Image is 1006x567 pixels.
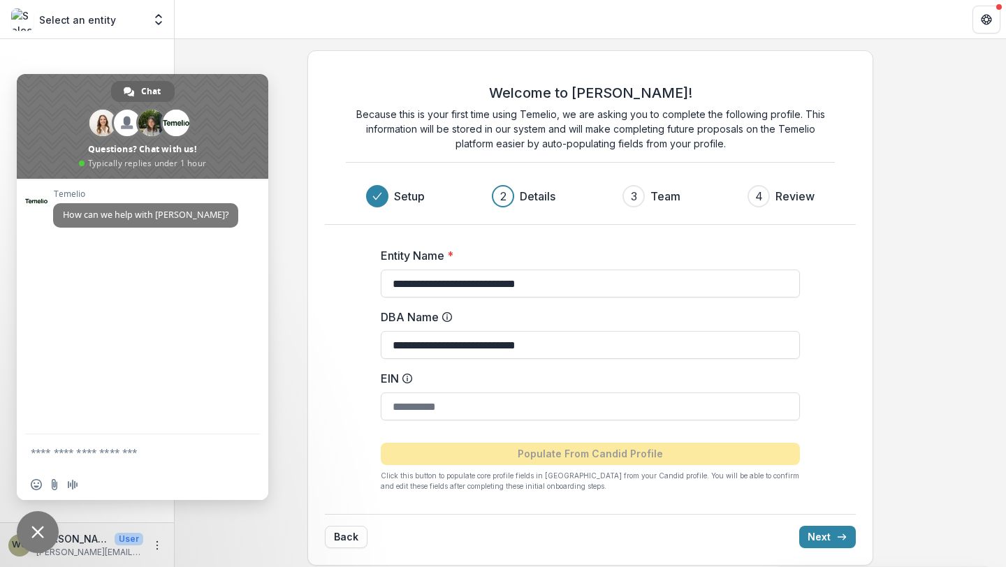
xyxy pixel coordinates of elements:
[36,546,143,559] p: [PERSON_NAME][EMAIL_ADDRESS][DOMAIN_NAME]
[381,247,792,264] label: Entity Name
[500,188,506,205] div: 2
[631,188,637,205] div: 3
[346,107,835,151] p: Because this is your first time using Temelio, we are asking you to complete the following profil...
[141,81,161,102] span: Chat
[31,479,42,490] span: Insert an emoji
[17,511,59,553] a: Close chat
[149,6,168,34] button: Open entity switcher
[325,526,367,548] button: Back
[63,209,228,221] span: How can we help with [PERSON_NAME]?
[381,443,800,465] button: Populate From Candid Profile
[53,189,238,199] span: Temelio
[381,370,792,387] label: EIN
[972,6,1000,34] button: Get Help
[381,471,800,492] p: Click this button to populate core profile fields in [GEOGRAPHIC_DATA] from your Candid profile. ...
[381,309,792,325] label: DBA Name
[366,185,815,207] div: Progress
[36,531,109,546] p: [PERSON_NAME]
[775,188,815,205] h3: Review
[31,434,226,469] textarea: Compose your message...
[111,81,175,102] a: Chat
[149,537,166,554] button: More
[11,8,34,31] img: Select an entity
[650,188,680,205] h3: Team
[39,13,116,27] p: Select an entity
[67,479,78,490] span: Audio message
[394,188,425,205] h3: Setup
[12,540,28,550] div: Walter Ogano
[755,188,763,205] div: 4
[520,188,555,205] h3: Details
[489,84,692,101] h2: Welcome to [PERSON_NAME]!
[115,533,143,545] p: User
[49,479,60,490] span: Send a file
[799,526,856,548] button: Next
